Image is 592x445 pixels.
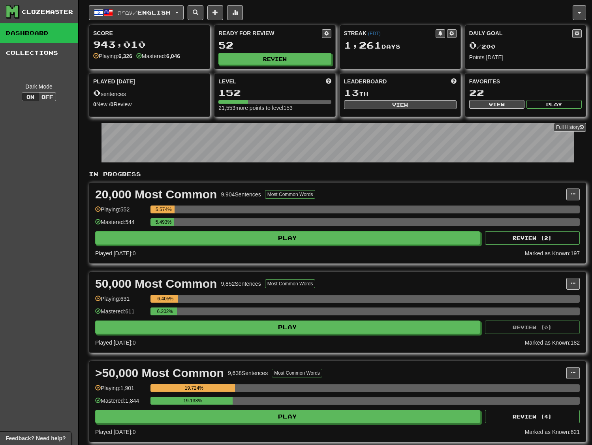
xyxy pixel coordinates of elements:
[95,429,135,435] span: Played [DATE]: 0
[93,100,206,108] div: New / Review
[344,40,382,51] span: 1,261
[344,100,457,109] button: View
[525,428,580,436] div: Marked as Known: 621
[111,101,114,107] strong: 0
[95,295,147,308] div: Playing: 631
[93,87,101,98] span: 0
[228,369,268,377] div: 9,638 Sentences
[221,190,261,198] div: 9,904 Sentences
[525,339,580,347] div: Marked as Known: 182
[95,397,147,410] div: Mastered: 1,844
[95,384,147,397] div: Playing: 1,901
[469,40,477,51] span: 0
[22,92,39,101] button: On
[218,53,331,65] button: Review
[95,307,147,321] div: Mastered: 611
[525,249,580,257] div: Marked as Known: 197
[218,88,331,98] div: 152
[89,5,184,20] button: עברית/English
[554,123,586,132] a: Full History
[39,92,56,101] button: Off
[118,9,171,16] span: עברית / English
[153,218,174,226] div: 5.493%
[95,278,217,290] div: 50,000 Most Common
[93,101,96,107] strong: 0
[469,88,582,98] div: 22
[218,29,321,37] div: Ready for Review
[93,88,206,98] div: sentences
[6,434,66,442] span: Open feedback widget
[344,88,457,98] div: th
[344,29,436,37] div: Streak
[344,40,457,51] div: Day s
[344,87,359,98] span: 13
[95,250,135,256] span: Played [DATE]: 0
[218,40,331,50] div: 52
[93,29,206,37] div: Score
[221,280,261,288] div: 9,852 Sentences
[89,170,586,178] p: In Progress
[207,5,223,20] button: Add sentence to collection
[153,295,178,303] div: 6.405%
[95,321,480,334] button: Play
[22,8,73,16] div: Clozemaster
[166,53,180,59] strong: 6,046
[526,100,582,109] button: Play
[451,77,457,85] span: This week in points, UTC
[95,367,224,379] div: >50,000 Most Common
[265,190,316,199] button: Most Common Words
[469,77,582,85] div: Favorites
[227,5,243,20] button: More stats
[136,52,180,60] div: Mastered:
[95,189,217,200] div: 20,000 Most Common
[6,83,72,91] div: Dark Mode
[344,77,387,85] span: Leaderboard
[265,279,316,288] button: Most Common Words
[218,104,331,112] div: 21,553 more points to level 153
[368,31,381,36] a: (EDT)
[469,43,496,50] span: / 200
[153,397,233,405] div: 19.133%
[326,77,331,85] span: Score more points to level up
[469,53,582,61] div: Points [DATE]
[153,206,174,213] div: 5.574%
[95,206,147,219] div: Playing: 552
[469,100,524,109] button: View
[93,40,206,49] div: 943,010
[95,218,147,231] div: Mastered: 544
[153,307,177,315] div: 6.202%
[153,384,235,392] div: 19.724%
[485,321,580,334] button: Review (0)
[118,53,132,59] strong: 6,326
[485,410,580,423] button: Review (4)
[95,410,480,423] button: Play
[95,231,480,245] button: Play
[93,52,132,60] div: Playing:
[95,339,135,346] span: Played [DATE]: 0
[485,231,580,245] button: Review (2)
[218,77,236,85] span: Level
[469,29,572,38] div: Daily Goal
[93,77,135,85] span: Played [DATE]
[188,5,203,20] button: Search sentences
[272,369,322,377] button: Most Common Words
